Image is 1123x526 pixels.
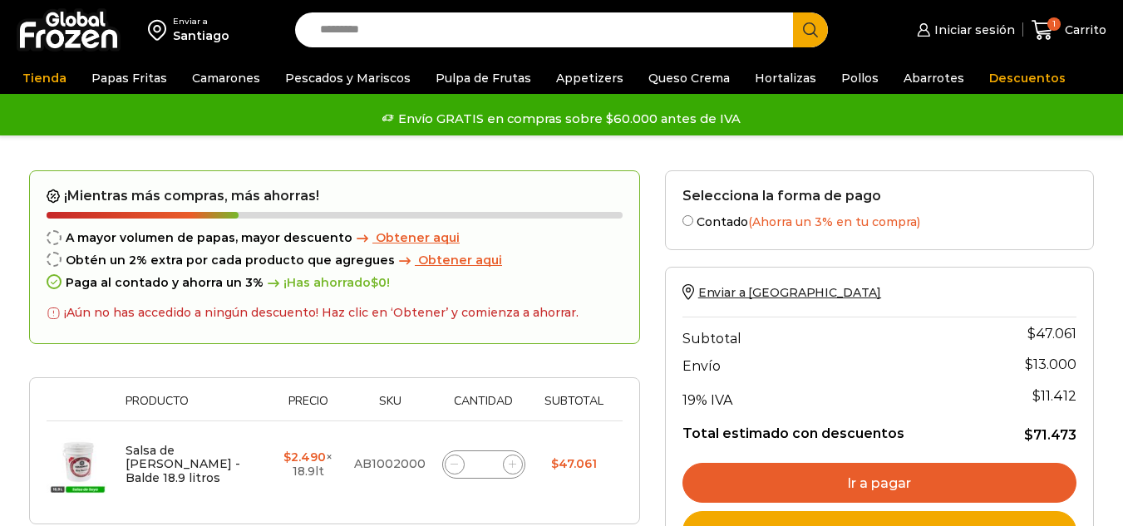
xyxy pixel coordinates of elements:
h2: ¡Mientras más compras, más ahorras! [47,188,623,204]
bdi: 2.490 [283,450,326,465]
span: Carrito [1061,22,1106,38]
span: $ [1027,326,1036,342]
a: Iniciar sesión [913,13,1014,47]
h2: Selecciona la forma de pago [682,188,1076,204]
span: 1 [1047,17,1061,31]
span: Enviar a [GEOGRAPHIC_DATA] [698,285,881,300]
div: Enviar a [173,16,229,27]
span: $ [1025,356,1033,372]
td: AB1002000 [346,421,434,508]
a: Obtener aqui [352,231,460,245]
a: Appetizers [548,62,632,94]
label: Contado [682,212,1076,229]
span: $ [1032,388,1041,404]
a: Descuentos [981,62,1074,94]
a: Camarones [184,62,268,94]
bdi: 47.061 [1027,326,1076,342]
a: Queso Crema [640,62,738,94]
bdi: 13.000 [1025,356,1076,372]
div: ¡Aún no has accedido a ningún descuento! Haz clic en ‘Obtener’ y comienza a ahorrar. [47,298,579,327]
a: Pescados y Mariscos [277,62,419,94]
span: Iniciar sesión [930,22,1015,38]
span: $ [1024,427,1033,443]
span: 11.412 [1032,388,1076,404]
input: Contado(Ahorra un 3% en tu compra) [682,215,693,226]
a: Ir a pagar [682,463,1076,503]
span: Obtener aqui [418,253,502,268]
span: $ [551,456,559,471]
bdi: 47.061 [551,456,597,471]
th: Envío [682,350,991,379]
th: 19% IVA [682,379,991,412]
th: Cantidad [434,395,533,420]
div: A mayor volumen de papas, mayor descuento [47,231,623,245]
button: Search button [793,12,828,47]
span: $ [371,275,378,290]
a: Enviar a [GEOGRAPHIC_DATA] [682,285,881,300]
a: Tienda [14,62,75,94]
span: $ [283,450,291,465]
td: × 18.9lt [270,421,346,508]
div: Paga al contado y ahorra un 3% [47,276,623,290]
a: Obtener aqui [395,253,502,268]
span: ¡Has ahorrado ! [264,276,390,290]
a: Abarrotes [895,62,973,94]
th: Subtotal [682,317,991,350]
th: Subtotal [534,395,614,420]
a: Papas Fritas [83,62,175,94]
a: Hortalizas [746,62,825,94]
span: Obtener aqui [376,230,460,245]
th: Producto [117,395,270,420]
div: Obtén un 2% extra por cada producto que agregues [47,253,623,268]
img: address-field-icon.svg [148,16,173,44]
a: Pollos [833,62,887,94]
span: (Ahorra un 3% en tu compra) [748,214,920,229]
th: Total estimado con descuentos [682,412,991,444]
bdi: 71.473 [1024,427,1076,443]
th: Precio [270,395,346,420]
div: Santiago [173,27,229,44]
a: Pulpa de Frutas [427,62,539,94]
th: Sku [346,395,434,420]
input: Product quantity [472,453,495,476]
a: Salsa de [PERSON_NAME] - Balde 18.9 litros [126,443,240,486]
bdi: 0 [371,275,387,290]
a: 1 Carrito [1032,11,1106,50]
